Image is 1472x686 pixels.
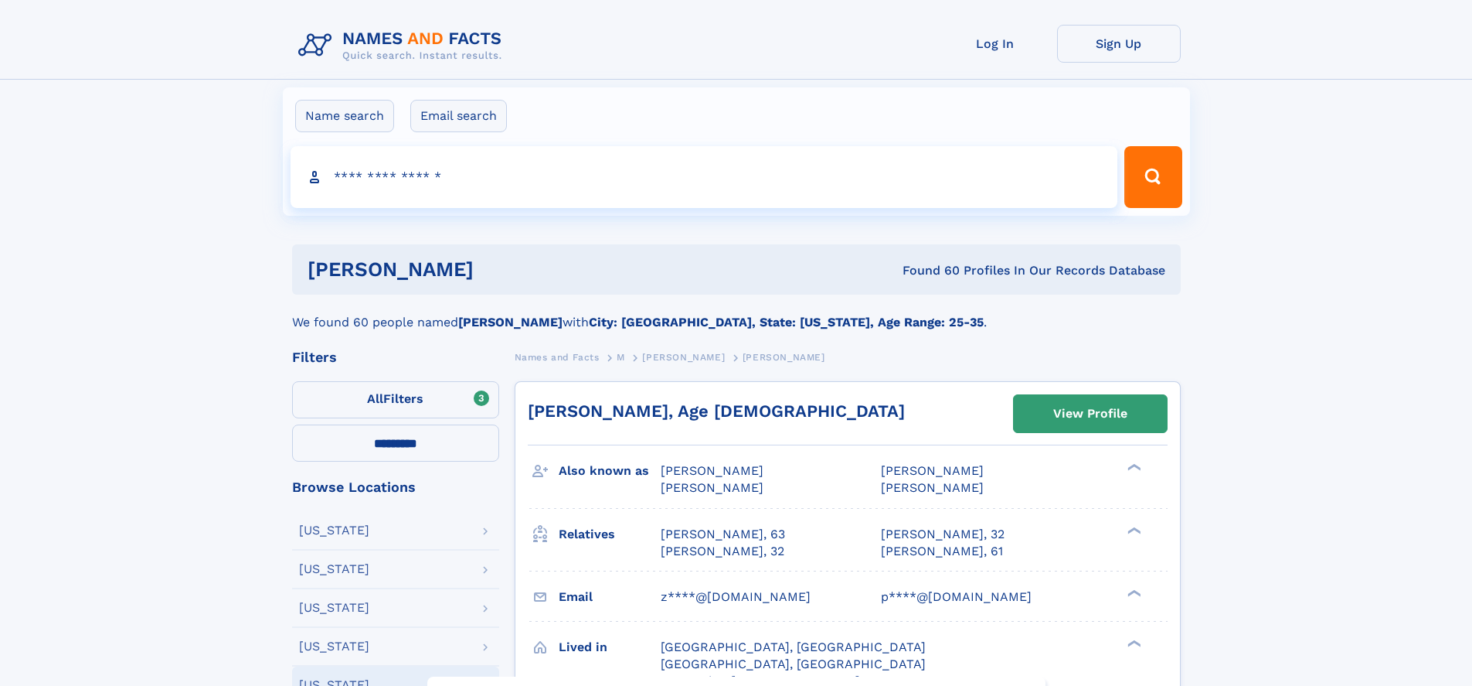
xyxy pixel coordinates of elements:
[559,458,661,484] h3: Also known as
[1124,462,1142,473] div: ❯
[559,634,661,660] h3: Lived in
[299,602,369,614] div: [US_STATE]
[881,526,1005,543] a: [PERSON_NAME], 32
[881,543,1003,560] a: [PERSON_NAME], 61
[642,352,725,363] span: [PERSON_NAME]
[589,315,984,329] b: City: [GEOGRAPHIC_DATA], State: [US_STATE], Age Range: 25-35
[1057,25,1181,63] a: Sign Up
[367,391,383,406] span: All
[661,526,785,543] a: [PERSON_NAME], 63
[1124,638,1142,648] div: ❯
[881,463,984,478] span: [PERSON_NAME]
[688,262,1165,279] div: Found 60 Profiles In Our Records Database
[292,295,1181,332] div: We found 60 people named with .
[1124,588,1142,598] div: ❯
[410,100,507,132] label: Email search
[933,25,1057,63] a: Log In
[299,524,369,537] div: [US_STATE]
[299,563,369,575] div: [US_STATE]
[292,25,515,67] img: Logo Names and Facts
[617,347,625,367] a: M
[292,480,499,494] div: Browse Locations
[661,543,784,560] a: [PERSON_NAME], 32
[291,146,1118,208] input: search input
[881,480,984,495] span: [PERSON_NAME]
[661,463,763,478] span: [PERSON_NAME]
[661,480,763,495] span: [PERSON_NAME]
[1014,395,1167,432] a: View Profile
[559,521,661,548] h3: Relatives
[743,352,825,363] span: [PERSON_NAME]
[661,640,926,654] span: [GEOGRAPHIC_DATA], [GEOGRAPHIC_DATA]
[661,657,926,671] span: [GEOGRAPHIC_DATA], [GEOGRAPHIC_DATA]
[1053,396,1127,432] div: View Profile
[528,401,905,421] a: [PERSON_NAME], Age [DEMOGRAPHIC_DATA]
[515,347,600,367] a: Names and Facts
[458,315,563,329] b: [PERSON_NAME]
[299,640,369,653] div: [US_STATE]
[292,350,499,364] div: Filters
[292,381,499,418] label: Filters
[1124,525,1142,535] div: ❯
[295,100,394,132] label: Name search
[617,352,625,363] span: M
[308,260,688,279] h1: [PERSON_NAME]
[642,347,725,367] a: [PERSON_NAME]
[1124,146,1181,208] button: Search Button
[559,584,661,610] h3: Email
